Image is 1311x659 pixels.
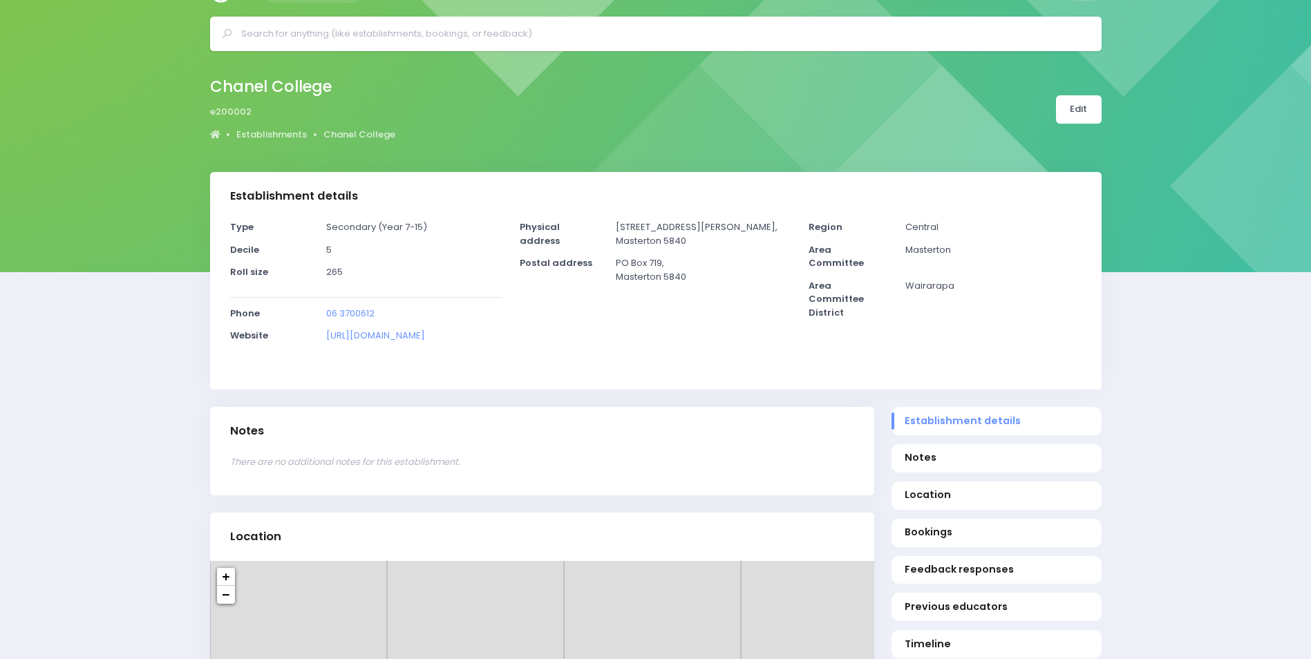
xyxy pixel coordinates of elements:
[892,444,1102,472] a: Notes
[905,279,1081,293] p: Wairarapa
[809,243,864,270] strong: Area Committee
[230,189,358,203] h3: Establishment details
[905,525,1088,539] span: Bookings
[892,593,1102,621] a: Previous educators
[217,568,235,586] a: Zoom in
[616,256,791,283] p: PO Box 719, Masterton 5840
[230,220,254,233] strong: Type
[236,128,307,142] a: Establishments
[210,105,252,119] span: e200002
[905,562,1088,577] span: Feedback responses
[809,220,842,233] strong: Region
[616,220,791,247] p: [STREET_ADDRESS][PERSON_NAME], Masterton 5840
[230,243,259,256] strong: Decile
[905,450,1088,465] span: Notes
[323,128,395,142] a: Chanel College
[892,407,1102,435] a: Establishment details
[892,481,1102,510] a: Location
[1056,95,1102,124] a: Edit
[326,243,502,257] p: 5
[230,307,260,320] strong: Phone
[217,586,235,604] a: Zoom out
[892,556,1102,584] a: Feedback responses
[230,424,264,438] h3: Notes
[326,220,502,234] p: Secondary (Year 7-15)
[892,519,1102,547] a: Bookings
[230,265,268,278] strong: Roll size
[809,279,864,319] strong: Area Committee District
[905,243,1081,257] p: Masterton
[230,455,854,469] p: There are no additional notes for this establishment.
[326,265,502,279] p: 265
[230,530,281,544] h3: Location
[241,23,1082,44] input: Search for anything (like establishments, bookings, or feedback)
[905,414,1088,428] span: Establishment details
[905,488,1088,502] span: Location
[520,220,560,247] strong: Physical address
[230,329,268,342] strong: Website
[520,256,592,269] strong: Postal address
[905,220,1081,234] p: Central
[905,600,1088,614] span: Previous educators
[892,630,1102,658] a: Timeline
[326,329,425,342] a: [URL][DOMAIN_NAME]
[905,637,1088,651] span: Timeline
[210,77,384,96] h2: Chanel College
[326,307,375,320] a: 06 3700612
